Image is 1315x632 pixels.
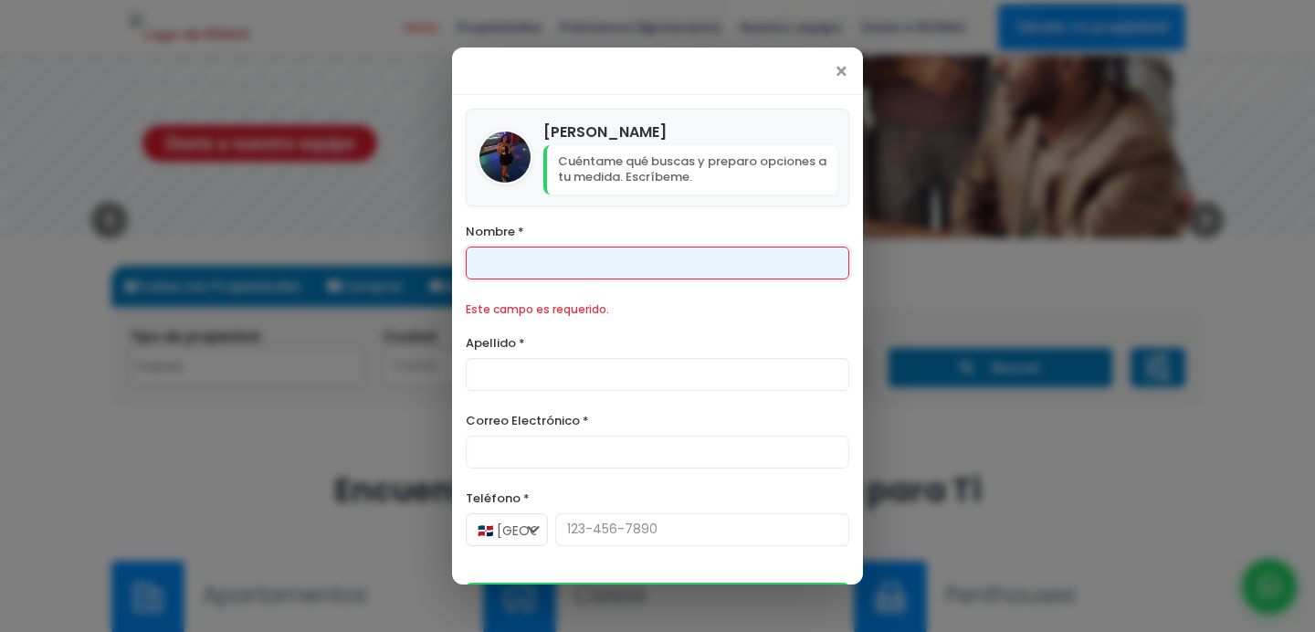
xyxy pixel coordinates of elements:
div: Este campo es requerido. [466,298,849,321]
label: Correo Electrónico * [466,409,849,432]
span: × [834,61,849,83]
label: Teléfono * [466,487,849,510]
label: Apellido * [466,332,849,354]
h4: [PERSON_NAME] [543,121,837,143]
label: Nombre * [466,220,849,243]
input: 123-456-7890 [555,513,849,546]
p: Cuéntame qué buscas y preparo opciones a tu medida. Escríbeme. [543,145,837,195]
button: Iniciar Conversación [466,583,849,619]
img: Victoria Horias [479,132,531,183]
